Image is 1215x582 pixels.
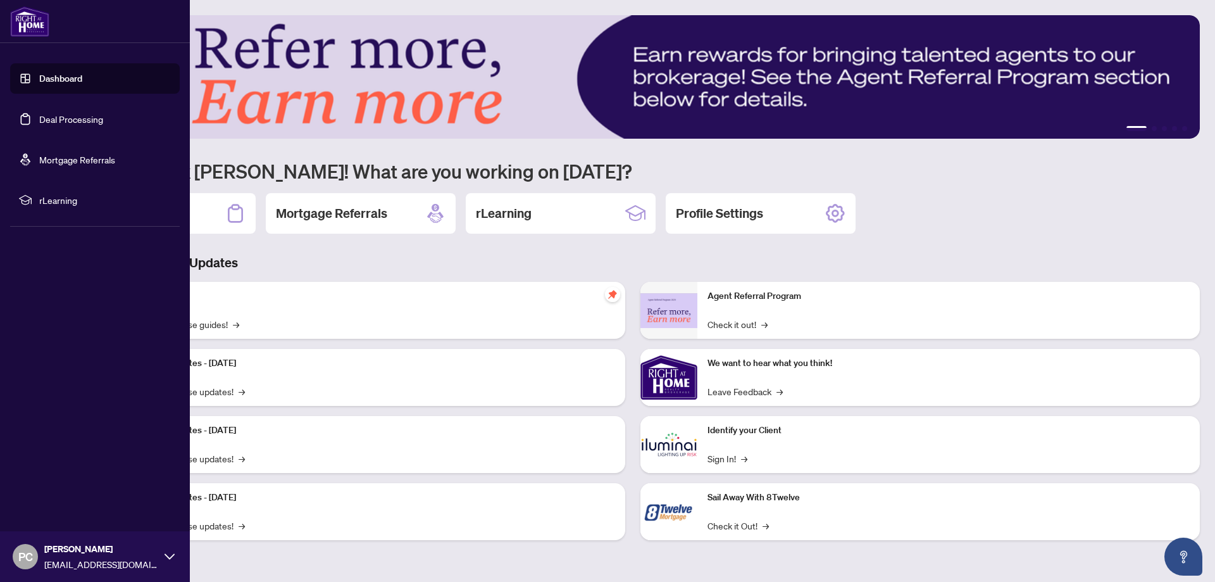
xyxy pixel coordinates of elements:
button: 3 [1162,126,1167,131]
button: Open asap [1164,538,1202,576]
button: 4 [1172,126,1177,131]
span: rLearning [39,193,171,207]
img: logo [10,6,49,37]
img: Agent Referral Program [640,293,697,328]
h2: Mortgage Referrals [276,205,387,222]
span: → [239,452,245,465]
span: pushpin [605,287,620,302]
span: → [741,452,747,465]
p: We want to hear what you think! [707,357,1190,370]
a: Sign In!→ [707,452,747,465]
h2: Profile Settings [676,205,763,222]
p: Self-Help [133,289,615,303]
p: Platform Updates - [DATE] [133,424,615,438]
a: Check it out!→ [707,317,768,331]
img: Slide 0 [66,15,1200,139]
a: Leave Feedback→ [707,384,783,398]
button: 1 [1126,126,1147,131]
span: → [239,384,245,398]
a: Check it Out!→ [707,519,769,533]
span: → [763,519,769,533]
p: Platform Updates - [DATE] [133,491,615,505]
p: Platform Updates - [DATE] [133,357,615,370]
span: → [233,317,239,331]
span: → [776,384,783,398]
button: 5 [1182,126,1187,131]
button: 2 [1152,126,1157,131]
span: → [239,519,245,533]
h3: Brokerage & Industry Updates [66,254,1200,272]
h1: Welcome back [PERSON_NAME]! What are you working on [DATE]? [66,159,1200,183]
span: [PERSON_NAME] [44,542,158,556]
p: Agent Referral Program [707,289,1190,303]
img: We want to hear what you think! [640,349,697,406]
a: Deal Processing [39,113,103,125]
a: Dashboard [39,73,82,84]
a: Mortgage Referrals [39,154,115,165]
img: Identify your Client [640,416,697,473]
p: Identify your Client [707,424,1190,438]
img: Sail Away With 8Twelve [640,483,697,540]
span: [EMAIL_ADDRESS][DOMAIN_NAME] [44,557,158,571]
p: Sail Away With 8Twelve [707,491,1190,505]
span: → [761,317,768,331]
span: PC [18,548,33,566]
h2: rLearning [476,205,532,222]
